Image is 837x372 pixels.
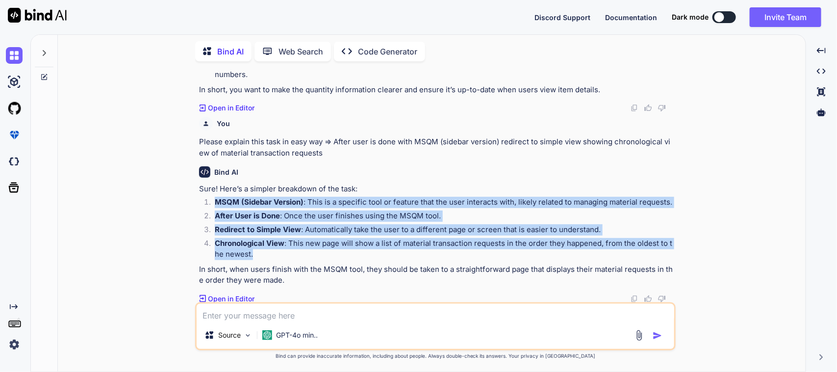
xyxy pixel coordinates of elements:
[8,8,67,23] img: Bind AI
[358,46,417,57] p: Code Generator
[658,104,666,112] img: dislike
[215,224,674,236] p: : Automatically take the user to a different page or screen that is easier to understand.
[215,211,280,220] strong: After User is Done
[217,46,244,57] p: Bind AI
[199,84,674,96] p: In short, you want to make the quantity information clearer and ensure it’s up-to-date when users...
[217,119,230,129] h6: You
[215,197,304,207] strong: MSQM (Sidebar Version)
[644,295,652,303] img: like
[634,330,645,341] img: attachment
[195,352,676,360] p: Bind can provide inaccurate information, including about people. Always double-check its answers....
[215,197,674,208] p: : This is a specific tool or feature that the user interacts with, likely related to managing mat...
[199,184,674,195] p: Sure! Here’s a simpler breakdown of the task:
[6,336,23,353] img: settings
[244,331,252,340] img: Pick Models
[215,238,674,260] p: : This new page will show a list of material transaction requests in the order they happened, fro...
[653,331,662,341] img: icon
[6,153,23,170] img: darkCloudIdeIcon
[279,46,323,57] p: Web Search
[534,12,590,23] button: Discord Support
[658,295,666,303] img: dislike
[215,225,301,234] strong: Redirect to Simple View
[631,295,638,303] img: copy
[208,103,254,113] p: Open in Editor
[534,13,590,22] span: Discord Support
[6,127,23,143] img: premium
[214,167,238,177] h6: Bind AI
[215,239,284,248] strong: Chronological View
[6,47,23,64] img: chat
[605,13,657,22] span: Documentation
[631,104,638,112] img: copy
[199,136,674,159] p: Please explain this task in easy way => After user is done with MSQM (sidebar version) redirect t...
[215,58,674,80] p: : When the user opens the Item Details screen, make sure the quantity information is updated to s...
[276,330,318,340] p: GPT-4o min..
[750,7,821,27] button: Invite Team
[199,264,674,286] p: In short, when users finish with the MSQM tool, they should be taken to a straightforward page th...
[644,104,652,112] img: like
[672,12,709,22] span: Dark mode
[262,330,272,340] img: GPT-4o mini
[215,211,674,222] p: : Once the user finishes using the MSQM tool.
[6,74,23,90] img: ai-studio
[605,12,657,23] button: Documentation
[6,100,23,117] img: githubLight
[208,294,254,304] p: Open in Editor
[218,330,241,340] p: Source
